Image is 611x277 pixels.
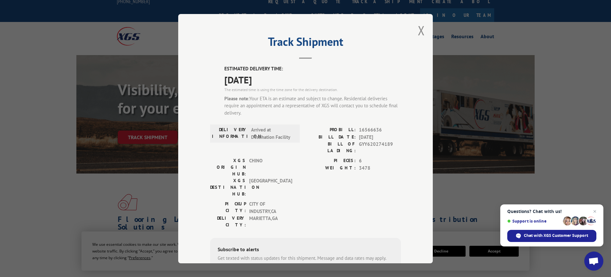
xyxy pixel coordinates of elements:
div: Open chat [584,252,603,271]
strong: Please note: [224,95,249,101]
span: [GEOGRAPHIC_DATA] [249,177,292,197]
span: [DATE] [359,133,401,141]
span: Close chat [591,208,599,215]
h2: Track Shipment [210,37,401,49]
label: XGS DESTINATION HUB: [210,177,246,197]
div: Get texted with status updates for this shipment. Message and data rates may apply. Message frequ... [218,255,393,269]
span: CHINO [249,157,292,177]
label: DELIVERY CITY: [210,215,246,228]
span: [DATE] [224,72,401,87]
span: 3478 [359,164,401,172]
label: PIECES: [305,157,356,165]
span: Support is online [507,219,561,224]
div: Your ETA is an estimate and subject to change. Residential deliveries require an appointment and ... [224,95,401,117]
span: 6 [359,157,401,165]
label: PICKUP CITY: [210,201,246,215]
label: XGS ORIGIN HUB: [210,157,246,177]
label: PROBILL: [305,126,356,134]
div: Subscribe to alerts [218,245,393,255]
span: CITY OF INDUSTRY , CA [249,201,292,215]
label: WEIGHT: [305,164,356,172]
label: BILL OF LADING: [305,141,356,154]
label: DELIVERY INFORMATION: [212,126,248,141]
span: 16566636 [359,126,401,134]
div: Chat with XGS Customer Support [507,230,596,242]
button: Close modal [418,22,425,39]
span: MARIETTA , GA [249,215,292,228]
span: Arrived at Destination Facility [251,126,294,141]
label: ESTIMATED DELIVERY TIME: [224,65,401,73]
label: BILL DATE: [305,133,356,141]
span: Chat with XGS Customer Support [524,233,588,238]
span: Questions? Chat with us! [507,209,596,214]
div: The estimated time is using the time zone for the delivery destination. [224,87,401,92]
span: GYY620274189 [359,141,401,154]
